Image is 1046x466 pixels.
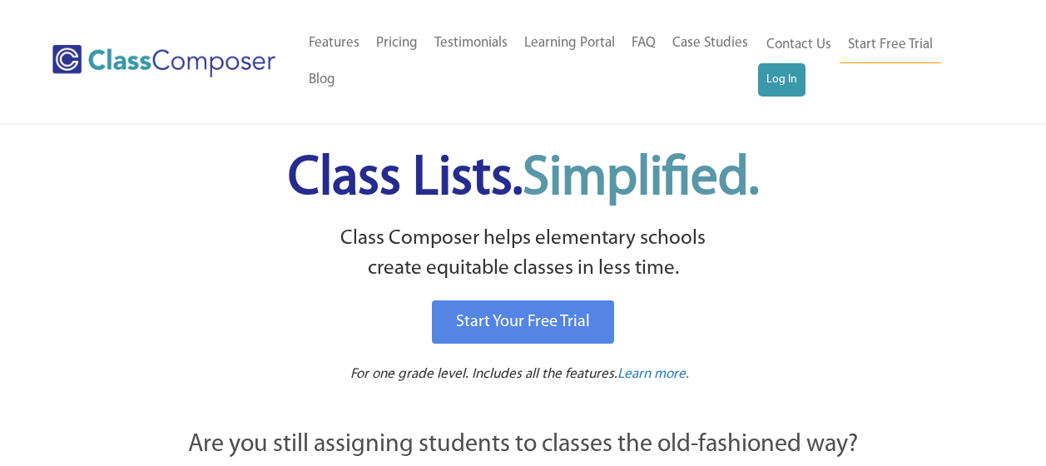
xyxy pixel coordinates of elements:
[300,25,368,62] a: Features
[516,25,623,62] a: Learning Portal
[300,25,759,98] nav: Header Menu
[456,314,590,330] span: Start Your Free Trial
[368,25,426,62] a: Pricing
[350,367,617,381] span: For one grade level. Includes all the features.
[99,427,948,464] p: Are you still assigning students to classes the old-fashioned way?
[288,152,759,206] span: Class Lists.
[664,25,756,62] a: Case Studies
[432,300,614,344] a: Start Your Free Trial
[758,27,981,97] nav: Header Menu
[617,364,689,385] a: Learn more.
[300,62,344,98] a: Blog
[97,224,950,285] p: Class Composer helps elementary schools create equitable classes in less time.
[426,25,516,62] a: Testimonials
[758,27,840,63] a: Contact Us
[523,152,759,206] span: Simplified.
[840,27,941,64] a: Start Free Trial
[623,25,664,62] a: FAQ
[617,367,689,381] span: Learn more.
[758,63,806,97] a: Log In
[52,45,275,77] img: Class Composer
